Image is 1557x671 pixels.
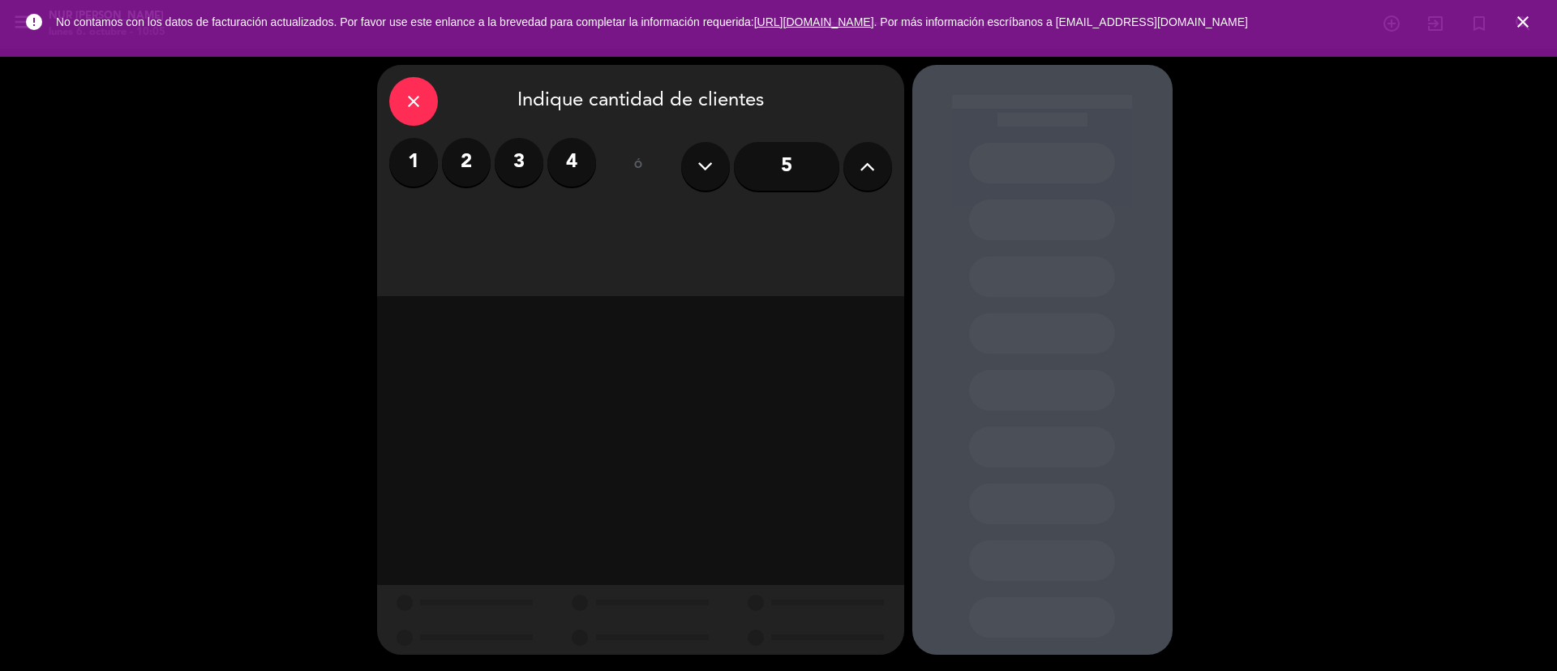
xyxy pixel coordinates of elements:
[547,138,596,187] label: 4
[24,12,44,32] i: error
[612,138,665,195] div: ó
[442,138,491,187] label: 2
[389,77,892,126] div: Indique cantidad de clientes
[754,15,874,28] a: [URL][DOMAIN_NAME]
[404,92,423,111] i: close
[56,15,1248,28] span: No contamos con los datos de facturación actualizados. Por favor use este enlance a la brevedad p...
[495,138,543,187] label: 3
[389,138,438,187] label: 1
[874,15,1248,28] a: . Por más información escríbanos a [EMAIL_ADDRESS][DOMAIN_NAME]
[1513,12,1533,32] i: close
